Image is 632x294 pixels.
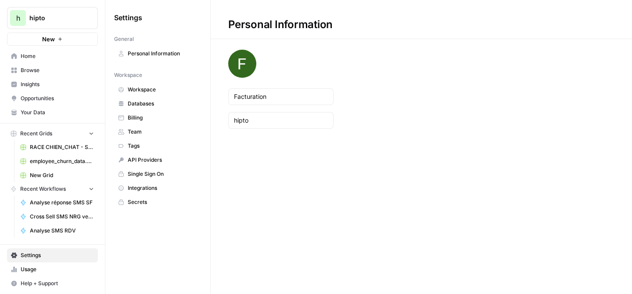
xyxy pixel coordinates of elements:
span: Integrations [128,184,197,192]
span: Workspace [114,71,142,79]
a: Settings [7,248,98,262]
span: Analyse SMS RDV [30,227,94,235]
span: Your Data [21,109,94,116]
a: Personal Information [114,47,201,61]
span: Settings [114,12,142,23]
span: General [114,35,134,43]
span: Team [128,128,197,136]
a: Usage [7,262,98,276]
span: Usage [21,265,94,273]
a: API Providers [114,153,201,167]
button: Workspace: hipto [7,7,98,29]
button: Recent Workflows [7,182,98,196]
span: RACE CHIEN_CHAT - SANTEVET - GLOBAL.csv [30,143,94,151]
span: h [16,13,20,23]
span: New [42,35,55,44]
a: Analyse réponse SMS SF [16,196,98,210]
a: Integrations [114,181,201,195]
span: Browse [21,66,94,74]
a: Analyse SMS RDV [16,224,98,238]
span: Personal Information [128,50,197,58]
span: Opportunities [21,94,94,102]
span: Settings [21,251,94,259]
span: Cross Sell SMS NRG vers FIB- "Imprecis- Positif" [30,213,94,221]
span: API Providers [128,156,197,164]
a: Insights [7,77,98,91]
a: Cross Sell SMS NRG vers FIB- "Imprecis- Positif" [16,210,98,224]
a: Billing [114,111,201,125]
span: Workspace [128,86,197,94]
a: New Grid [16,168,98,182]
a: RACE CHIEN_CHAT - SANTEVET - GLOBAL.csv [16,140,98,154]
button: Recent Grids [7,127,98,140]
span: Home [21,52,94,60]
span: Help + Support [21,279,94,287]
a: Browse [7,63,98,77]
span: Recent Grids [20,130,52,138]
span: hipto [29,14,83,22]
span: Single Sign On [128,170,197,178]
img: avatar [228,50,256,78]
a: Single Sign On [114,167,201,181]
a: Home [7,49,98,63]
a: Tags [114,139,201,153]
a: Databases [114,97,201,111]
div: Personal Information [211,18,350,32]
span: Insights [21,80,94,88]
span: Analyse réponse SMS SF [30,199,94,207]
a: Team [114,125,201,139]
a: Workspace [114,83,201,97]
span: Databases [128,100,197,108]
span: New Grid [30,171,94,179]
span: employee_churn_data.csv [30,157,94,165]
a: Your Data [7,105,98,120]
button: Help + Support [7,276,98,290]
span: Billing [128,114,197,122]
span: Tags [128,142,197,150]
span: Recent Workflows [20,185,66,193]
button: New [7,33,98,46]
a: employee_churn_data.csv [16,154,98,168]
a: Secrets [114,195,201,209]
span: Secrets [128,198,197,206]
a: Opportunities [7,91,98,105]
